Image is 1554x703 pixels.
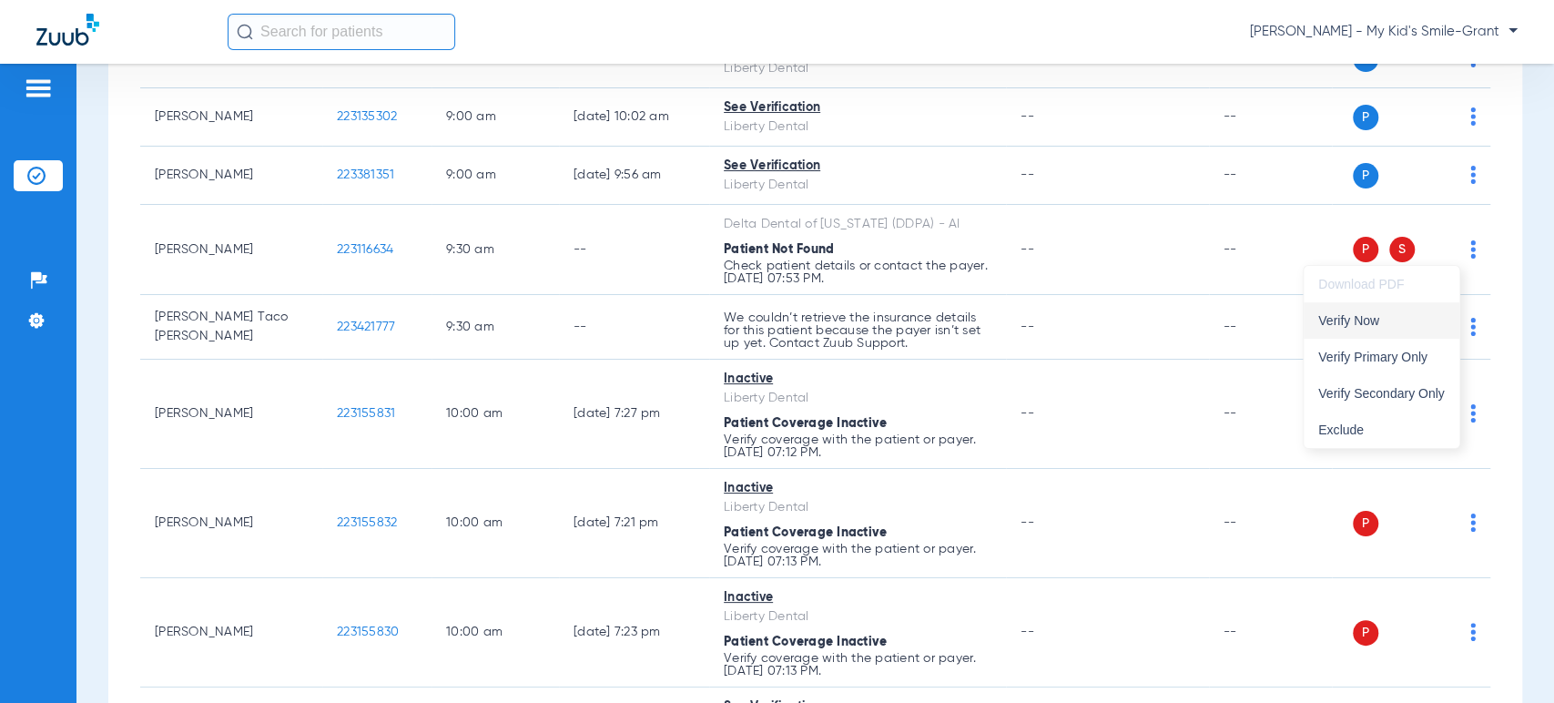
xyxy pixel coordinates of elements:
[1318,351,1445,363] span: Verify Primary Only
[1463,616,1554,703] iframe: Chat Widget
[1318,423,1445,436] span: Exclude
[1318,314,1445,327] span: Verify Now
[1318,387,1445,400] span: Verify Secondary Only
